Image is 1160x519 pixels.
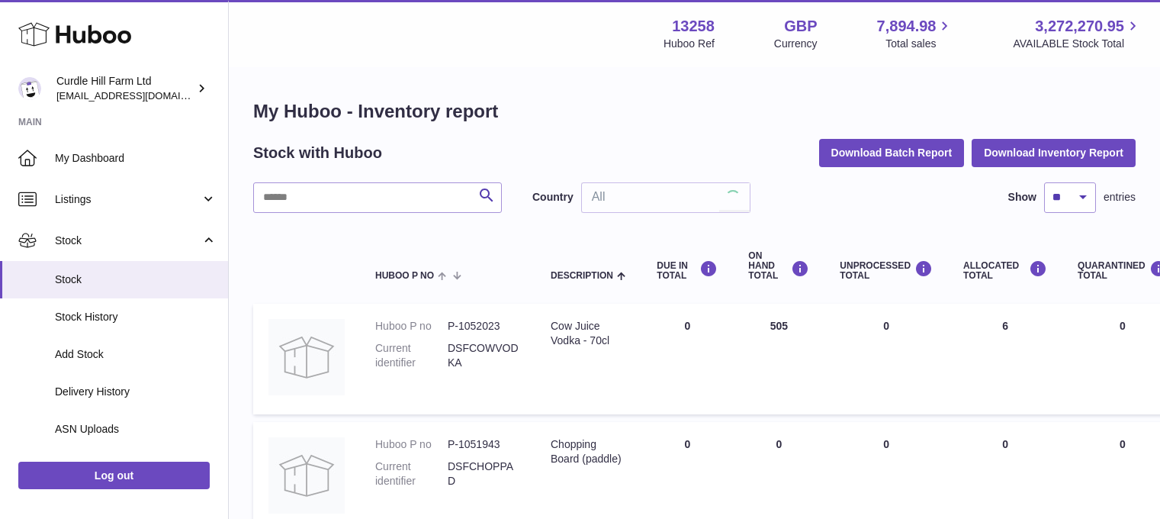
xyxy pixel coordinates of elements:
[1013,16,1142,51] a: 3,272,270.95 AVAILABLE Stock Total
[664,37,715,51] div: Huboo Ref
[657,260,718,281] div: DUE IN TOTAL
[55,272,217,287] span: Stock
[784,16,817,37] strong: GBP
[56,89,224,102] span: [EMAIL_ADDRESS][DOMAIN_NAME]
[824,304,948,414] td: 0
[18,77,41,100] img: internalAdmin-13258@internal.huboo.com
[268,437,345,514] img: product image
[733,304,824,414] td: 505
[55,385,217,399] span: Delivery History
[641,304,733,414] td: 0
[448,341,520,370] dd: DSFCOWVODKA
[972,139,1136,166] button: Download Inventory Report
[948,304,1062,414] td: 6
[551,437,626,466] div: Chopping Board (paddle)
[55,422,217,437] span: ASN Uploads
[748,251,809,282] div: ON HAND Total
[448,437,520,452] dd: P-1051943
[551,271,613,281] span: Description
[253,99,1136,124] h1: My Huboo - Inventory report
[1120,320,1126,332] span: 0
[18,462,210,489] a: Log out
[375,271,434,281] span: Huboo P no
[672,16,715,37] strong: 13258
[55,192,201,207] span: Listings
[55,347,217,362] span: Add Stock
[551,319,626,348] div: Cow Juice Vodka - 70cl
[448,319,520,334] dd: P-1052023
[877,16,937,37] span: 7,894.98
[1013,37,1142,51] span: AVAILABLE Stock Total
[532,190,574,205] label: Country
[253,143,382,163] h2: Stock with Huboo
[56,74,194,103] div: Curdle Hill Farm Ltd
[877,16,954,51] a: 7,894.98 Total sales
[55,151,217,166] span: My Dashboard
[840,260,933,281] div: UNPROCESSED Total
[375,341,448,370] dt: Current identifier
[375,437,448,452] dt: Huboo P no
[55,234,201,248] span: Stock
[375,319,448,334] dt: Huboo P no
[268,319,345,395] img: product image
[448,459,520,488] dd: DSFCHOPPAD
[55,310,217,324] span: Stock History
[1035,16,1124,37] span: 3,272,270.95
[375,459,448,488] dt: Current identifier
[885,37,953,51] span: Total sales
[1120,438,1126,450] span: 0
[1008,190,1036,205] label: Show
[1104,190,1136,205] span: entries
[963,260,1047,281] div: ALLOCATED Total
[819,139,965,166] button: Download Batch Report
[774,37,818,51] div: Currency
